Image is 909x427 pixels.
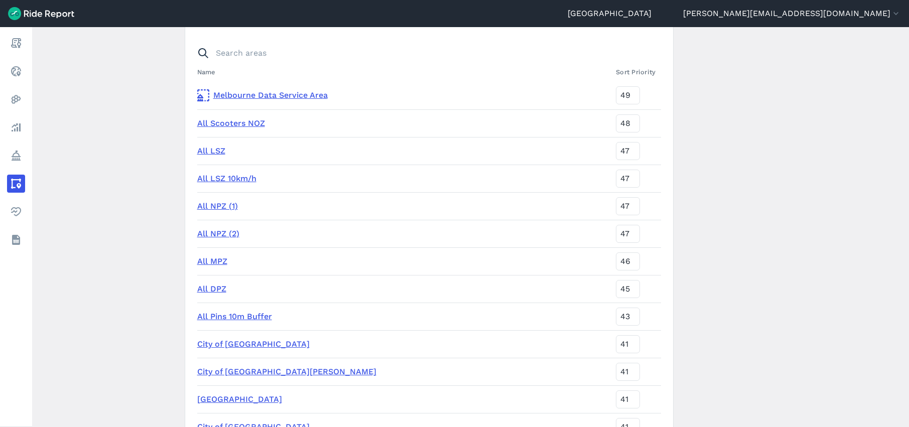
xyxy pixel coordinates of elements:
[7,62,25,80] a: Realtime
[8,7,74,20] img: Ride Report
[7,203,25,221] a: Health
[197,201,238,211] a: All NPZ (1)
[683,8,901,20] button: [PERSON_NAME][EMAIL_ADDRESS][DOMAIN_NAME]
[568,8,652,20] a: [GEOGRAPHIC_DATA]
[197,394,282,404] a: [GEOGRAPHIC_DATA]
[7,118,25,136] a: Analyze
[7,231,25,249] a: Datasets
[197,89,608,101] a: Melbourne Data Service Area
[197,229,239,238] a: All NPZ (2)
[197,118,265,128] a: All Scooters NOZ
[7,147,25,165] a: Policy
[197,256,227,266] a: All MPZ
[191,44,655,62] input: Search areas
[197,284,226,294] a: All DPZ
[7,34,25,52] a: Report
[197,62,612,82] th: Name
[612,62,661,82] th: Sort Priority
[197,146,225,156] a: All LSZ
[197,339,310,349] a: City of [GEOGRAPHIC_DATA]
[197,312,272,321] a: All Pins 10m Buffer
[197,367,376,376] a: City of [GEOGRAPHIC_DATA][PERSON_NAME]
[7,175,25,193] a: Areas
[197,174,256,183] a: All LSZ 10km/h
[7,90,25,108] a: Heatmaps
